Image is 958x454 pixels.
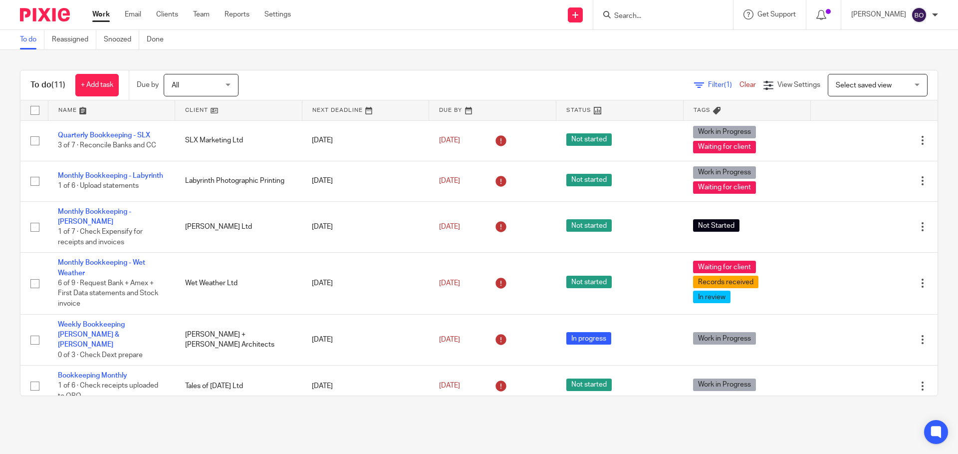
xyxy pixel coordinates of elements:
span: Waiting for client [693,261,756,273]
a: Bookkeeping Monthly [58,372,127,379]
a: + Add task [75,74,119,96]
a: To do [20,30,44,49]
span: Not started [566,174,612,186]
a: Clear [739,81,756,88]
span: [DATE] [439,336,460,343]
span: Not started [566,379,612,391]
td: [DATE] [302,201,429,253]
span: Tags [694,107,711,113]
a: Email [125,9,141,19]
span: Work in Progress [693,332,756,345]
span: Waiting for client [693,181,756,194]
span: Get Support [757,11,796,18]
span: Work in Progress [693,166,756,179]
a: Reports [225,9,249,19]
span: [DATE] [439,137,460,144]
a: Work [92,9,110,19]
span: Select saved view [836,82,892,89]
p: [PERSON_NAME] [851,9,906,19]
span: (1) [724,81,732,88]
span: Not started [566,276,612,288]
a: Quarterly Bookkeeping - SLX [58,132,150,139]
span: (11) [51,81,65,89]
img: svg%3E [911,7,927,23]
span: Not started [566,219,612,232]
span: Filter [708,81,739,88]
input: Search [613,12,703,21]
span: 0 of 3 · Check Dext prepare [58,352,143,359]
span: [DATE] [439,280,460,287]
a: Monthly Bookkeeping - Labyrinth [58,172,163,179]
span: 6 of 9 · Request Bank + Amex + First Data statements and Stock invoice [58,280,158,307]
span: 1 of 6 · Upload statements [58,183,139,190]
p: Due by [137,80,159,90]
span: In review [693,291,730,303]
a: Team [193,9,210,19]
span: Records received [693,276,758,288]
td: Tales of [DATE] Ltd [175,366,302,407]
td: Wet Weather Ltd [175,253,302,314]
td: [DATE] [302,120,429,161]
td: [PERSON_NAME] + [PERSON_NAME] Architects [175,314,302,366]
td: SLX Marketing Ltd [175,120,302,161]
td: [PERSON_NAME] Ltd [175,201,302,253]
a: Snoozed [104,30,139,49]
span: View Settings [777,81,820,88]
a: Weekly Bookkeeping [PERSON_NAME] & [PERSON_NAME] [58,321,125,349]
a: Monthly Bookkeeping - Wet Weather [58,259,145,276]
td: [DATE] [302,366,429,407]
a: Settings [264,9,291,19]
span: Not Started [693,219,739,232]
span: 1 of 6 · Check receipts uploaded to QBO [58,383,158,400]
span: In progress [566,332,611,345]
span: [DATE] [439,223,460,230]
span: All [172,82,179,89]
span: Work in Progress [693,379,756,391]
span: 3 of 7 · Reconcile Banks and CC [58,142,156,149]
span: Waiting for client [693,141,756,153]
td: [DATE] [302,253,429,314]
a: Clients [156,9,178,19]
h1: To do [30,80,65,90]
span: Not started [566,133,612,146]
td: Labyrinth Photographic Printing [175,161,302,201]
span: [DATE] [439,177,460,184]
span: Work in Progress [693,126,756,138]
a: Monthly Bookkeeping - [PERSON_NAME] [58,208,131,225]
a: Done [147,30,171,49]
span: [DATE] [439,383,460,390]
img: Pixie [20,8,70,21]
td: [DATE] [302,161,429,201]
span: 1 of 7 · Check Expensify for receipts and invoices [58,228,143,246]
td: [DATE] [302,314,429,366]
a: Reassigned [52,30,96,49]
